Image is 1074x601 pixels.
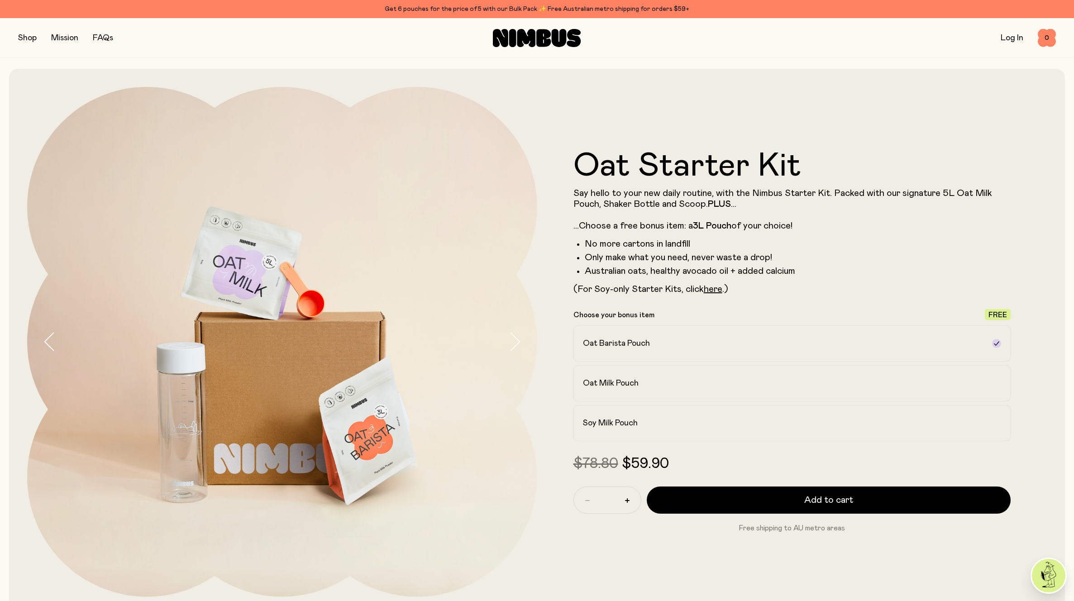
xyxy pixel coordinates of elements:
[622,457,669,471] span: $59.90
[1038,29,1056,47] button: 0
[573,457,618,471] span: $78.80
[804,494,853,506] span: Add to cart
[988,311,1007,319] span: Free
[585,238,1011,249] li: No more cartons in landfill
[573,188,1011,231] p: Say hello to your new daily routine, with the Nimbus Starter Kit. Packed with our signature 5L Oa...
[585,266,1011,277] li: Australian oats, healthy avocado oil + added calcium
[93,34,113,42] a: FAQs
[573,284,1011,295] p: (For Soy-only Starter Kits, click .)
[573,523,1011,534] p: Free shipping to AU metro areas
[693,221,704,230] strong: 3L
[573,150,1011,182] h1: Oat Starter Kit
[573,310,654,320] p: Choose your bonus item
[647,487,1011,514] button: Add to cart
[583,338,650,349] h2: Oat Barista Pouch
[1032,559,1065,592] img: agent
[583,378,639,389] h2: Oat Milk Pouch
[706,221,731,230] strong: Pouch
[585,252,1011,263] li: Only make what you need, never waste a drop!
[18,4,1056,14] div: Get 6 pouches for the price of 5 with our Bulk Pack ✨ Free Australian metro shipping for orders $59+
[708,200,731,209] strong: PLUS
[583,418,638,429] h2: Soy Milk Pouch
[704,285,722,294] a: here
[51,34,78,42] a: Mission
[1001,34,1023,42] a: Log In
